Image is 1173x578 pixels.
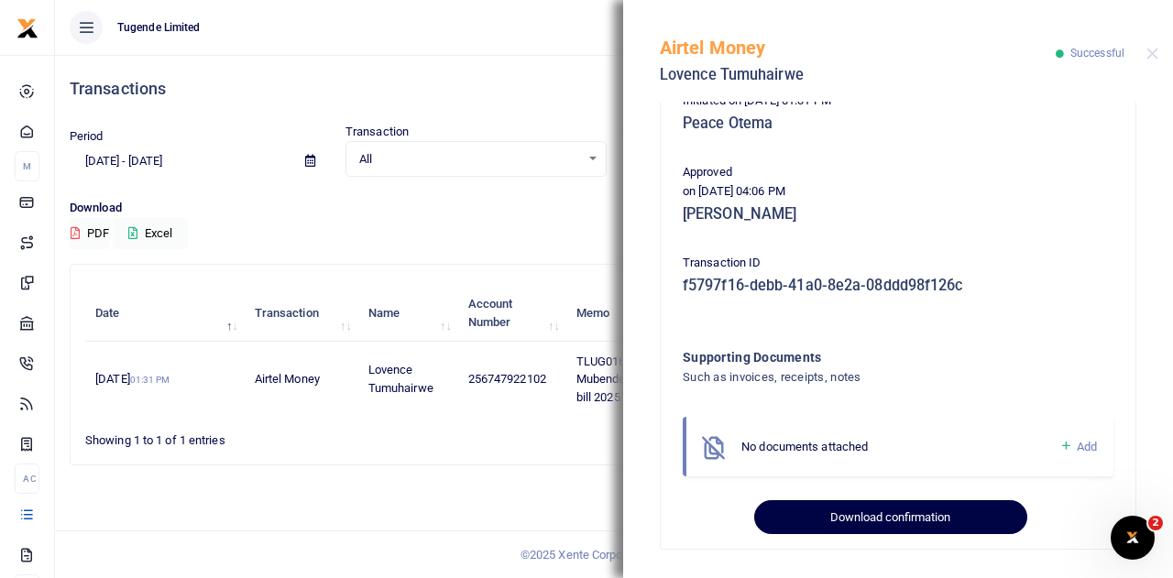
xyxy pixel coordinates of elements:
input: select period [70,146,291,177]
h4: Supporting Documents [683,347,1039,367]
label: Transaction [345,123,409,141]
th: Name: activate to sort column ascending [358,285,458,342]
button: Close [1146,48,1158,60]
img: logo-small [16,17,38,39]
span: Lovence Tumuhairwe [368,363,433,395]
th: Account Number: activate to sort column ascending [458,285,566,342]
h5: [PERSON_NAME] [683,205,1113,224]
button: PDF [70,218,110,249]
label: Status [621,123,656,141]
iframe: Intercom live chat [1111,516,1155,560]
th: Transaction: activate to sort column ascending [245,285,358,342]
h5: f5797f16-debb-41a0-8e2a-08ddd98f126c [683,277,1113,295]
p: on [DATE] 04:06 PM [683,182,1113,202]
span: TLUG016022 Aug Mubende rubbish picking bill 2025 [576,354,708,404]
p: Initiated on [DATE] 01:31 PM [683,92,1113,111]
span: Add [1077,440,1097,453]
h5: Airtel Money [660,37,1056,59]
button: Download confirmation [754,500,1026,535]
h5: Peace Otema [683,115,1113,133]
button: Excel [113,218,188,249]
li: M [15,151,39,181]
span: Airtel Money [255,372,320,386]
span: No documents attached [741,440,868,453]
p: Transaction ID [683,254,1113,273]
a: Add [1059,436,1097,457]
p: Approved [683,163,1113,182]
th: Date: activate to sort column descending [85,285,245,342]
span: Tugende Limited [110,19,208,36]
span: [DATE] [95,372,170,386]
h5: Lovence Tumuhairwe [660,66,1056,84]
small: 01:31 PM [130,375,170,385]
a: logo-small logo-large logo-large [16,20,38,34]
div: Showing 1 to 1 of 1 entries [85,421,519,450]
li: Ac [15,463,39,494]
label: Period [70,127,104,146]
th: Memo: activate to sort column ascending [566,285,730,342]
h4: Transactions [70,79,1158,99]
span: 256747922102 [468,372,546,386]
span: All [359,150,580,169]
span: Successful [1070,47,1124,60]
span: 2 [1148,516,1163,530]
p: Download [70,199,1158,218]
h4: Such as invoices, receipts, notes [683,367,1039,387]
